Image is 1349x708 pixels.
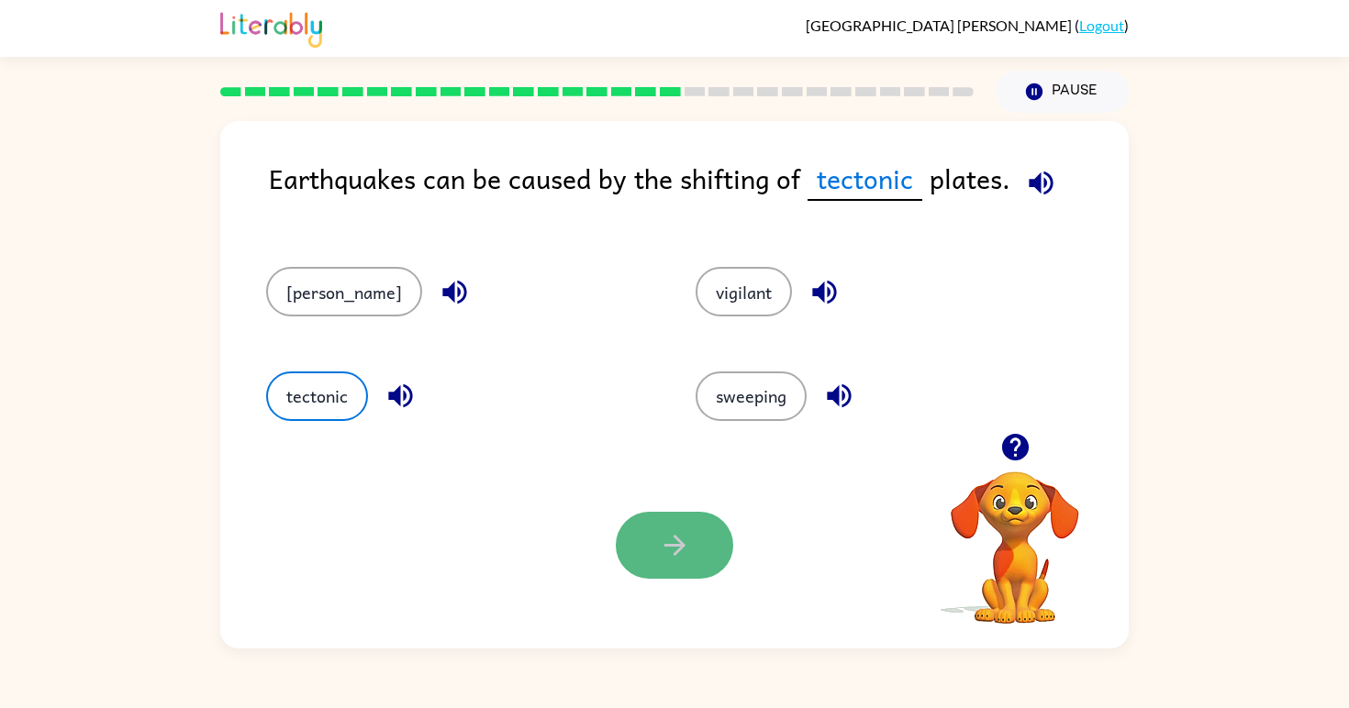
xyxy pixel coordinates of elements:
div: ( ) [806,17,1129,34]
span: [GEOGRAPHIC_DATA] [PERSON_NAME] [806,17,1075,34]
button: [PERSON_NAME] [266,267,422,316]
button: sweeping [696,371,807,421]
video: Your browser must support playing .mp4 files to use Literably. Please try using another browser. [923,443,1107,626]
button: vigilant [696,267,792,316]
span: tectonic [808,158,922,201]
div: Earthquakes can be caused by the shifting of plates. [269,158,1129,230]
button: Pause [996,71,1129,113]
img: Literably [220,7,322,48]
button: tectonic [266,371,368,421]
a: Logout [1079,17,1124,34]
